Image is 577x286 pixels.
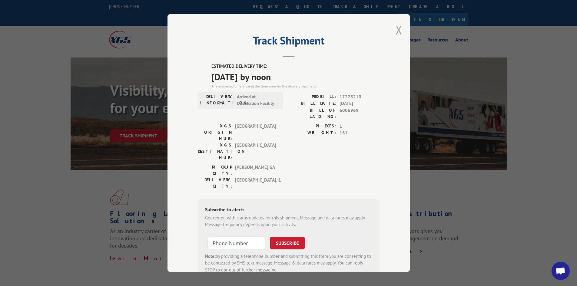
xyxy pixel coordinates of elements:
span: [GEOGRAPHIC_DATA] [235,142,276,161]
span: [PERSON_NAME] , GA [235,164,276,177]
strong: Note: [205,253,216,259]
span: Arrived at Destination Facility [237,94,278,107]
span: [GEOGRAPHIC_DATA] [235,123,276,142]
button: Close modal [396,22,402,38]
span: 161 [340,130,380,136]
span: 6006969 [340,107,380,120]
label: DELIVERY CITY: [198,177,232,189]
label: BILL DATE: [289,100,337,107]
button: SUBSCRIBE [270,237,305,249]
div: The estimated time is using the time zone for the delivery destination. [211,84,380,89]
div: by providing a telephone number and submitting this form you are consenting to be contacted by SM... [205,253,372,274]
label: WEIGHT: [289,130,337,136]
div: Subscribe to alerts [205,206,372,215]
label: ESTIMATED DELIVERY TIME: [211,63,380,70]
label: XGS ORIGIN HUB: [198,123,232,142]
span: [GEOGRAPHIC_DATA] , IL [235,177,276,189]
label: DELIVERY INFORMATION: [200,94,234,107]
label: XGS DESTINATION HUB: [198,142,232,161]
span: [DATE] [340,100,380,107]
h2: Track Shipment [198,36,380,48]
span: 17228210 [340,94,380,100]
label: BILL OF LADING: [289,107,337,120]
label: PROBILL: [289,94,337,100]
a: Open chat [552,262,570,280]
label: PICKUP CITY: [198,164,232,177]
input: Phone Number [207,237,265,249]
span: 1 [340,123,380,130]
span: [DATE] by noon [211,70,380,84]
label: PIECES: [289,123,337,130]
div: Get texted with status updates for this shipment. Message and data rates may apply. Message frequ... [205,215,372,228]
